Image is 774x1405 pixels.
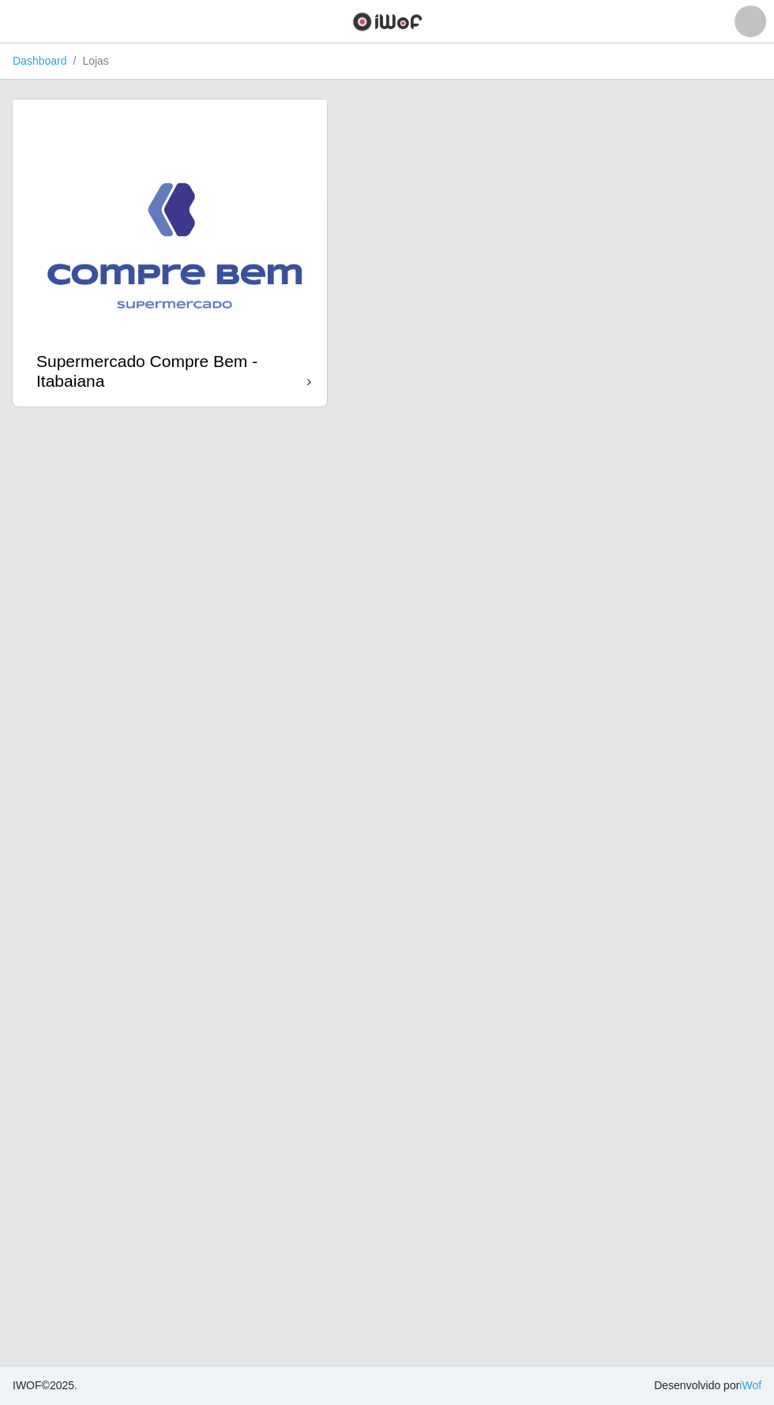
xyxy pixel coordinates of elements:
a: Supermercado Compre Bem - Itabaiana [13,99,327,407]
div: Supermercado Compre Bem - Itabaiana [36,351,307,391]
li: Lojas [67,53,109,69]
span: © 2025 . [13,1377,77,1394]
span: Desenvolvido por [654,1377,761,1394]
a: Dashboard [13,54,67,67]
img: cardImg [13,99,327,335]
span: IWOF [13,1379,42,1392]
img: CoreUI Logo [352,12,423,32]
a: iWof [739,1379,761,1392]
